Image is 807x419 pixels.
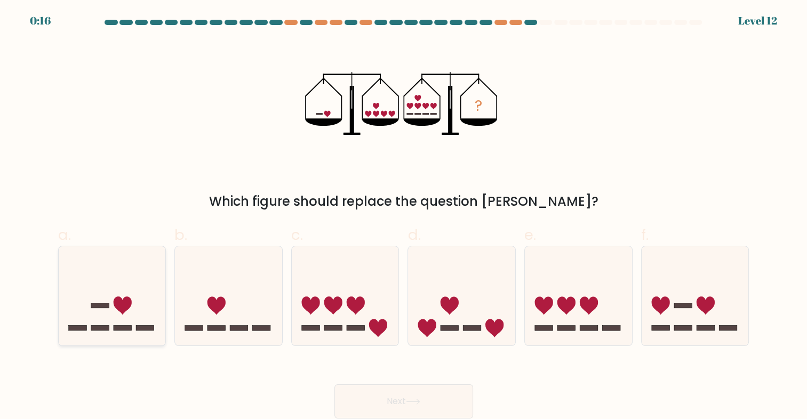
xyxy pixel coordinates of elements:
div: 0:16 [30,13,51,29]
span: e. [524,224,536,245]
tspan: ? [475,95,482,116]
span: b. [174,224,187,245]
span: a. [58,224,71,245]
span: c. [291,224,303,245]
span: d. [408,224,420,245]
div: Which figure should replace the question [PERSON_NAME]? [65,192,743,211]
span: f. [641,224,649,245]
button: Next [334,384,473,418]
div: Level 12 [738,13,777,29]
